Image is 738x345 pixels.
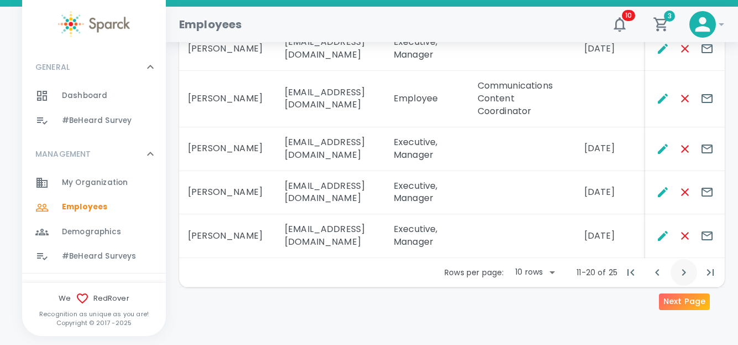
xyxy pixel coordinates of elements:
span: Dashboard [62,90,107,101]
p: GENERAL [35,61,70,73]
button: Send E-mails [696,87,718,110]
td: [EMAIL_ADDRESS][DOMAIN_NAME] [276,27,385,71]
div: OTHERS [22,274,166,307]
td: [PERSON_NAME] [179,27,276,71]
button: Send E-mails [696,38,718,60]
a: Sparck logo [22,11,166,37]
a: Employees [22,195,166,219]
span: #BeHeard Surveys [62,251,136,262]
button: Remove Employee [674,87,696,110]
td: [DATE] [575,214,645,258]
a: Dashboard [22,84,166,108]
button: Remove Employee [674,38,696,60]
span: My Organization [62,177,128,188]
td: Executive, Manager [385,27,469,71]
td: Executive, Manager [385,214,469,258]
td: [PERSON_NAME] [179,171,276,215]
button: Next Page [671,259,697,286]
button: Send E-mails [696,181,718,203]
td: [EMAIL_ADDRESS][DOMAIN_NAME] [276,127,385,171]
p: MANAGEMENT [35,148,91,159]
div: GENERAL [22,50,166,84]
h1: Employees [179,16,242,33]
td: Employee [385,71,469,127]
td: Executive, Manager [385,171,469,215]
button: Edit [652,38,674,60]
button: First Page [617,259,644,286]
td: [PERSON_NAME] [179,214,276,258]
td: [EMAIL_ADDRESS][DOMAIN_NAME] [276,71,385,127]
div: MANAGEMENT [22,171,166,274]
td: Executive, Manager [385,127,469,171]
button: Remove Employee [674,181,696,203]
span: 3 [664,11,675,22]
td: [PERSON_NAME] [179,127,276,171]
span: 10 [622,10,635,21]
p: Copyright © 2017 - 2025 [22,318,166,327]
button: Remove Employee [674,138,696,160]
td: [DATE] [575,171,645,215]
td: [EMAIL_ADDRESS][DOMAIN_NAME] [276,214,385,258]
td: [DATE] [575,27,645,71]
img: Sparck logo [58,11,130,37]
div: MANAGEMENT [22,137,166,171]
button: Send E-mails [696,138,718,160]
p: 11-20 of 25 [577,267,617,278]
span: #BeHeard Survey [62,115,132,126]
td: [PERSON_NAME] [179,71,276,127]
button: Edit [652,138,674,160]
a: #BeHeard Survey [22,109,166,133]
button: Edit [652,225,674,247]
a: Demographics [22,220,166,244]
button: Send E-mails [696,225,718,247]
button: Remove Employee [674,225,696,247]
p: Recognition as unique as you are! [22,310,166,318]
td: [DATE] [575,127,645,171]
div: 10 rows [512,266,546,277]
p: Rows per page: [444,267,504,278]
button: Previous Page [644,259,671,286]
span: Employees [62,202,107,213]
button: Edit [652,87,674,110]
button: 3 [646,9,676,39]
td: Communications Content Coordinator [469,71,575,127]
button: 10 [606,11,633,38]
div: GENERAL [22,84,166,137]
button: Edit [652,181,674,203]
button: Last Page [697,259,724,286]
span: Demographics [62,226,121,238]
div: Next Page [659,293,710,310]
td: [EMAIL_ADDRESS][DOMAIN_NAME] [276,171,385,215]
a: My Organization [22,171,166,195]
span: We RedRover [22,292,166,305]
a: #BeHeard Surveys [22,244,166,269]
